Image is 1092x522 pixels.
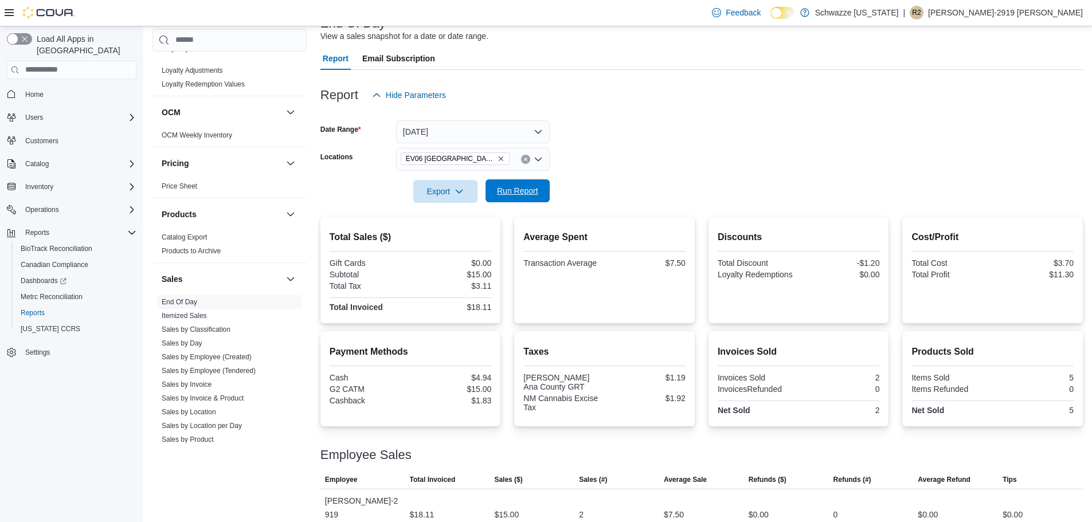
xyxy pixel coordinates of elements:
button: Inventory [21,180,58,194]
div: $0.00 [801,270,879,279]
div: 0 [833,508,838,521]
span: Itemized Sales [162,311,207,320]
input: Dark Mode [770,7,794,19]
div: $0.00 [413,258,491,268]
div: 0 [995,384,1074,394]
a: Sales by Invoice [162,380,212,388]
span: Washington CCRS [16,322,136,336]
div: Products [152,230,307,262]
span: Inventory [25,182,53,191]
span: Customers [25,136,58,146]
h2: Total Sales ($) [330,230,492,244]
button: Customers [2,132,141,149]
span: Inventory [21,180,136,194]
button: Sales [162,273,281,285]
button: Catalog [2,156,141,172]
a: Sales by Day [162,339,202,347]
button: Home [2,86,141,103]
button: [US_STATE] CCRS [11,321,141,337]
button: Users [21,111,48,124]
span: [US_STATE] CCRS [21,324,80,333]
button: Reports [2,225,141,241]
button: Operations [21,203,64,217]
a: Dashboards [16,274,71,288]
span: Users [21,111,136,124]
span: Total Invoiced [410,475,456,484]
div: $1.19 [607,373,686,382]
div: 0 [801,384,879,394]
span: End Of Day [162,297,197,307]
div: 2 [579,508,584,521]
div: $15.00 [413,270,491,279]
h2: Average Spent [523,230,686,244]
button: Metrc Reconciliation [11,289,141,305]
span: Settings [25,348,50,357]
span: Reports [16,306,136,320]
span: Report [323,47,349,70]
a: Settings [21,346,54,359]
h3: OCM [162,107,181,118]
div: Cash [330,373,408,382]
span: Reports [25,228,49,237]
h3: Pricing [162,158,189,169]
a: Sales by Employee (Tendered) [162,367,256,375]
p: Schwazze [US_STATE] [815,6,899,19]
div: $1.92 [607,394,686,403]
span: Sales by Employee (Created) [162,352,252,362]
a: Loyalty Adjustments [162,66,223,74]
span: Sales by Location [162,407,216,417]
span: Refunds (#) [833,475,871,484]
span: Sales by Employee (Tendered) [162,366,256,375]
a: Sales by Invoice & Product [162,394,244,402]
span: Loyalty Redemption Values [162,80,245,89]
button: Products [162,209,281,220]
button: Catalog [21,157,53,171]
div: $7.50 [607,258,686,268]
p: [PERSON_NAME]-2919 [PERSON_NAME] [928,6,1083,19]
button: Pricing [284,156,298,170]
span: OCM Weekly Inventory [162,131,232,140]
a: Catalog Export [162,233,207,241]
div: 5 [995,373,1074,382]
a: OCM Weekly Inventory [162,131,232,139]
div: Pricing [152,179,307,198]
span: Dashboards [21,276,66,285]
button: Loyalty [284,41,298,54]
span: Settings [21,345,136,359]
h2: Products Sold [911,345,1074,359]
div: -$1.20 [801,258,879,268]
h2: Taxes [523,345,686,359]
button: Sales [284,272,298,286]
strong: Net Sold [911,406,944,415]
a: Sales by Location [162,408,216,416]
a: Feedback [707,1,765,24]
span: Sales by Classification [162,325,230,334]
span: Hide Parameters [386,89,446,101]
a: Dashboards [11,273,141,289]
button: Remove EV06 Las Cruces East from selection in this group [498,155,504,162]
a: Products to Archive [162,247,221,255]
div: Loyalty Redemptions [718,270,796,279]
span: Refunds ($) [749,475,786,484]
p: | [903,6,905,19]
strong: Net Sold [718,406,750,415]
div: Gift Cards [330,258,408,268]
h3: Employee Sales [320,448,412,462]
nav: Complex example [7,81,136,391]
span: Dashboards [16,274,136,288]
span: Sales (#) [579,475,607,484]
button: Reports [11,305,141,321]
div: Total Tax [330,281,408,291]
span: Employee [325,475,358,484]
button: Inventory [2,179,141,195]
button: Operations [2,202,141,218]
span: Sales by Day [162,339,202,348]
span: Customers [21,134,136,148]
div: $0.00 [749,508,769,521]
a: Home [21,88,48,101]
span: Reports [21,226,136,240]
div: Subtotal [330,270,408,279]
span: Products to Archive [162,246,221,256]
span: EV06 Las Cruces East [401,152,510,165]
